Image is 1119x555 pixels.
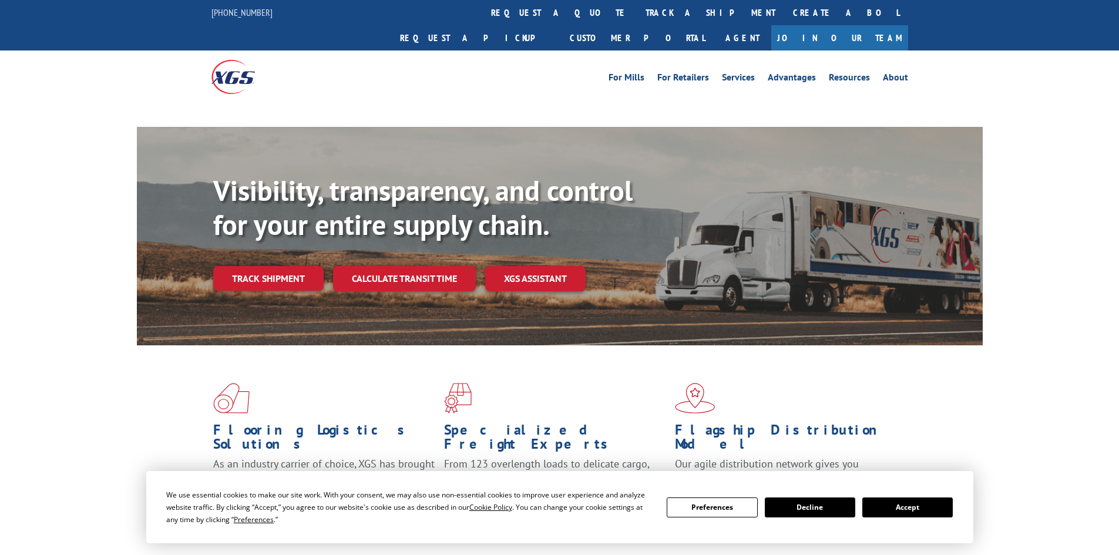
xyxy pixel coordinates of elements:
a: XGS ASSISTANT [485,266,586,291]
a: Resources [829,73,870,86]
a: [PHONE_NUMBER] [211,6,273,18]
a: Services [722,73,755,86]
h1: Flagship Distribution Model [675,423,897,457]
a: Track shipment [213,266,324,291]
a: About [883,73,908,86]
a: Join Our Team [771,25,908,51]
p: From 123 overlength loads to delicate cargo, our experienced staff knows the best way to move you... [444,457,666,509]
div: Cookie Consent Prompt [146,471,973,543]
a: Agent [714,25,771,51]
b: Visibility, transparency, and control for your entire supply chain. [213,172,633,243]
img: xgs-icon-focused-on-flooring-red [444,383,472,413]
a: For Mills [609,73,644,86]
span: Cookie Policy [469,502,512,512]
a: For Retailers [657,73,709,86]
button: Preferences [667,497,757,517]
button: Decline [765,497,855,517]
a: Advantages [768,73,816,86]
span: As an industry carrier of choice, XGS has brought innovation and dedication to flooring logistics... [213,457,435,499]
h1: Specialized Freight Experts [444,423,666,457]
a: Calculate transit time [333,266,476,291]
button: Accept [862,497,953,517]
div: We use essential cookies to make our site work. With your consent, we may also use non-essential ... [166,489,653,526]
h1: Flooring Logistics Solutions [213,423,435,457]
span: Our agile distribution network gives you nationwide inventory management on demand. [675,457,891,485]
img: xgs-icon-flagship-distribution-model-red [675,383,715,413]
a: Request a pickup [391,25,561,51]
span: Preferences [234,514,274,524]
img: xgs-icon-total-supply-chain-intelligence-red [213,383,250,413]
a: Customer Portal [561,25,714,51]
